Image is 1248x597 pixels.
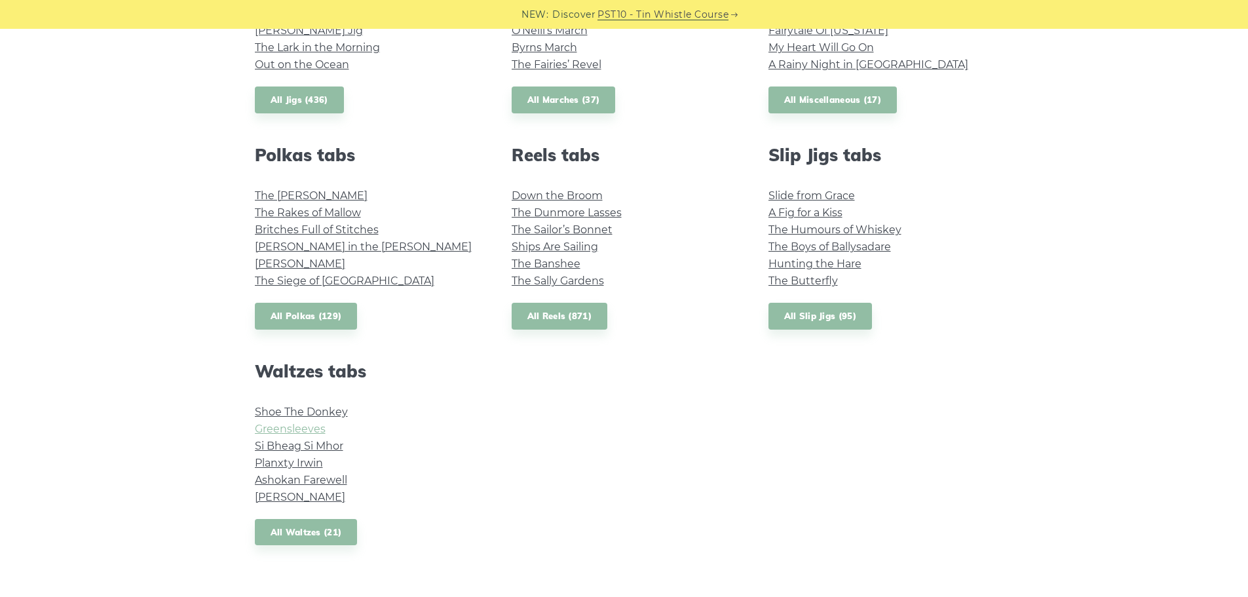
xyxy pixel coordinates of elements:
a: The [PERSON_NAME] [255,189,368,202]
span: NEW: [521,7,548,22]
a: A Fig for a Kiss [768,206,842,219]
a: All Jigs (436) [255,87,344,113]
a: All Polkas (129) [255,303,358,330]
a: O’Neill’s March [512,24,588,37]
a: Fairytale Of [US_STATE] [768,24,888,37]
a: Down the Broom [512,189,603,202]
h2: Reels tabs [512,145,737,165]
a: The Butterfly [768,275,838,287]
h2: Polkas tabs [255,145,480,165]
a: PST10 - Tin Whistle Course [597,7,728,22]
a: The Rakes of Mallow [255,206,361,219]
a: The Lark in the Morning [255,41,380,54]
a: The Siege of [GEOGRAPHIC_DATA] [255,275,434,287]
a: [PERSON_NAME] [255,491,345,503]
a: My Heart Will Go On [768,41,874,54]
a: [PERSON_NAME] Jig [255,24,363,37]
a: The Humours of Whiskey [768,223,901,236]
a: The Sailor’s Bonnet [512,223,613,236]
a: A Rainy Night in [GEOGRAPHIC_DATA] [768,58,968,71]
a: Shoe The Donkey [255,406,348,418]
a: Ashokan Farewell [255,474,347,486]
a: Si­ Bheag Si­ Mhor [255,440,343,452]
a: The Banshee [512,258,580,270]
a: Planxty Irwin [255,457,323,469]
a: All Miscellaneous (17) [768,87,898,113]
a: Byrns March [512,41,577,54]
a: The Boys of Ballysadare [768,241,891,253]
a: All Waltzes (21) [255,519,358,546]
h2: Slip Jigs tabs [768,145,994,165]
a: Hunting the Hare [768,258,861,270]
a: Greensleeves [255,423,326,435]
a: All Reels (871) [512,303,608,330]
span: Discover [552,7,596,22]
a: Out on the Ocean [255,58,349,71]
a: All Marches (37) [512,87,616,113]
a: [PERSON_NAME] in the [PERSON_NAME] [255,241,472,253]
a: The Fairies’ Revel [512,58,601,71]
a: Ships Are Sailing [512,241,598,253]
h2: Waltzes tabs [255,361,480,381]
a: Britches Full of Stitches [255,223,379,236]
a: [PERSON_NAME] [255,258,345,270]
a: All Slip Jigs (95) [768,303,872,330]
a: The Dunmore Lasses [512,206,622,219]
a: Slide from Grace [768,189,855,202]
a: The Sally Gardens [512,275,604,287]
